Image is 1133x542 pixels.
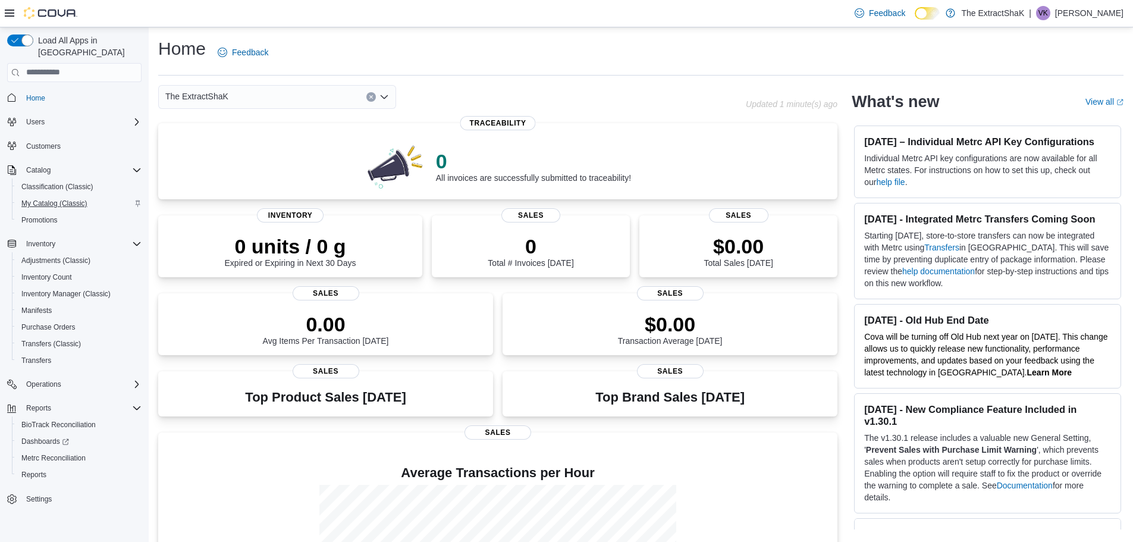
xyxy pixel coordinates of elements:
[17,468,51,482] a: Reports
[618,312,723,346] div: Transaction Average [DATE]
[21,339,81,349] span: Transfers (Classic)
[501,208,561,223] span: Sales
[2,236,146,252] button: Inventory
[12,269,146,286] button: Inventory Count
[168,466,828,480] h4: Average Transactions per Hour
[2,376,146,393] button: Operations
[12,466,146,483] button: Reports
[225,234,356,268] div: Expired or Expiring in Next 30 Days
[17,320,142,334] span: Purchase Orders
[21,377,66,391] button: Operations
[17,337,86,351] a: Transfers (Classic)
[21,289,111,299] span: Inventory Manager (Classic)
[866,445,1037,455] strong: Prevent Sales with Purchase Limit Warning
[17,434,74,449] a: Dashboards
[26,239,55,249] span: Inventory
[618,312,723,336] p: $0.00
[1116,99,1123,106] svg: External link
[26,494,52,504] span: Settings
[21,492,57,506] a: Settings
[17,418,101,432] a: BioTrack Reconciliation
[21,401,142,415] span: Reports
[17,451,142,465] span: Metrc Reconciliation
[1055,6,1123,20] p: [PERSON_NAME]
[26,403,51,413] span: Reports
[864,213,1111,225] h3: [DATE] - Integrated Metrc Transfers Coming Soon
[365,142,426,190] img: 0
[12,450,146,466] button: Metrc Reconciliation
[915,7,940,20] input: Dark Mode
[17,213,142,227] span: Promotions
[17,196,142,211] span: My Catalog (Classic)
[17,287,115,301] a: Inventory Manager (Classic)
[17,287,142,301] span: Inventory Manager (Classic)
[17,303,142,318] span: Manifests
[17,180,98,194] a: Classification (Classic)
[1029,6,1031,20] p: |
[21,272,72,282] span: Inventory Count
[2,89,146,106] button: Home
[2,490,146,507] button: Settings
[488,234,573,268] div: Total # Invoices [DATE]
[26,380,61,389] span: Operations
[17,213,62,227] a: Promotions
[864,314,1111,326] h3: [DATE] - Old Hub End Date
[460,116,536,130] span: Traceability
[232,46,268,58] span: Feedback
[21,90,142,105] span: Home
[21,182,93,192] span: Classification (Classic)
[17,253,95,268] a: Adjustments (Classic)
[704,234,773,258] p: $0.00
[876,177,905,187] a: help file
[12,252,146,269] button: Adjustments (Classic)
[704,234,773,268] div: Total Sales [DATE]
[12,302,146,319] button: Manifests
[21,163,55,177] button: Catalog
[2,400,146,416] button: Reports
[17,320,80,334] a: Purchase Orders
[637,286,704,300] span: Sales
[21,401,56,415] button: Reports
[21,115,49,129] button: Users
[864,136,1111,148] h3: [DATE] – Individual Metrc API Key Configurations
[864,230,1111,289] p: Starting [DATE], store-to-store transfers can now be integrated with Metrc using in [GEOGRAPHIC_D...
[21,470,46,480] span: Reports
[12,195,146,212] button: My Catalog (Classic)
[21,237,60,251] button: Inventory
[12,319,146,336] button: Purchase Orders
[595,390,745,405] h3: Top Brand Sales [DATE]
[17,353,142,368] span: Transfers
[17,270,142,284] span: Inventory Count
[12,212,146,228] button: Promotions
[21,215,58,225] span: Promotions
[17,253,142,268] span: Adjustments (Classic)
[1036,6,1050,20] div: Vito Knowles
[1085,97,1123,106] a: View allExternal link
[21,377,142,391] span: Operations
[637,364,704,378] span: Sales
[245,390,406,405] h3: Top Product Sales [DATE]
[17,270,77,284] a: Inventory Count
[21,453,86,463] span: Metrc Reconciliation
[26,165,51,175] span: Catalog
[488,234,573,258] p: 0
[961,6,1024,20] p: The ExtractShaK
[21,322,76,332] span: Purchase Orders
[21,139,65,153] a: Customers
[17,303,57,318] a: Manifests
[12,352,146,369] button: Transfers
[379,92,389,102] button: Open list of options
[33,35,142,58] span: Load All Apps in [GEOGRAPHIC_DATA]
[864,432,1111,503] p: The v1.30.1 release includes a valuable new General Setting, ' ', which prevents sales when produ...
[21,139,142,153] span: Customers
[158,37,206,61] h1: Home
[436,149,631,173] p: 0
[12,416,146,433] button: BioTrack Reconciliation
[17,353,56,368] a: Transfers
[997,481,1053,490] a: Documentation
[21,91,50,105] a: Home
[17,468,142,482] span: Reports
[850,1,910,25] a: Feedback
[1027,368,1072,377] a: Learn More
